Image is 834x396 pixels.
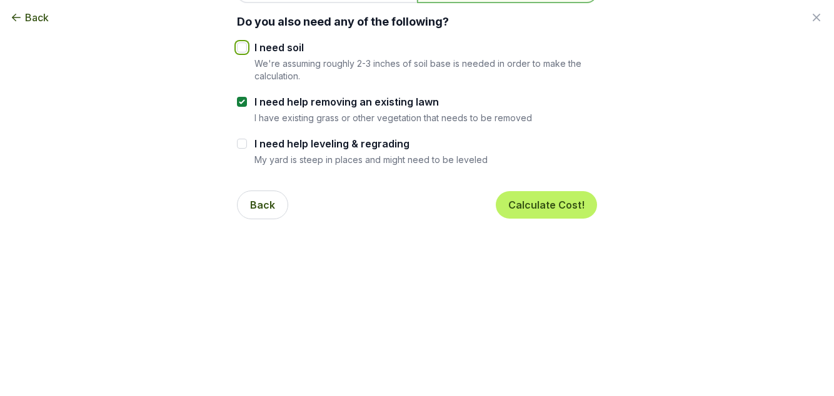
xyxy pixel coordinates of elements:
[237,191,288,219] button: Back
[10,10,49,25] button: Back
[254,154,488,166] p: My yard is steep in places and might need to be leveled
[254,94,532,109] label: I need help removing an existing lawn
[254,40,597,55] label: I need soil
[254,112,532,124] p: I have existing grass or other vegetation that needs to be removed
[25,10,49,25] span: Back
[254,57,597,82] p: We're assuming roughly 2-3 inches of soil base is needed in order to make the calculation.
[254,136,488,151] label: I need help leveling & regrading
[496,191,597,219] button: Calculate Cost!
